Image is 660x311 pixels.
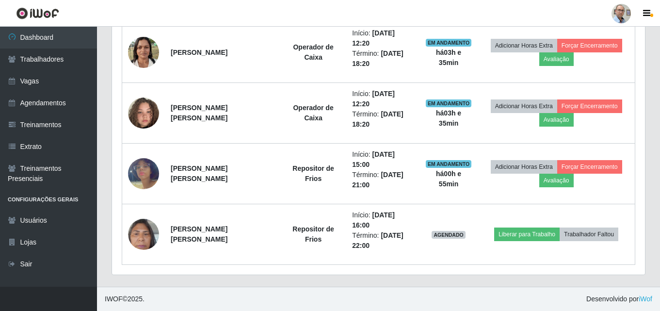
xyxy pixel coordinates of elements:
strong: Repositor de Frios [292,225,334,243]
strong: Operador de Caixa [293,43,333,61]
time: [DATE] 15:00 [352,150,395,168]
span: EM ANDAMENTO [426,99,472,107]
img: CoreUI Logo [16,7,59,19]
span: EM ANDAMENTO [426,160,472,168]
span: © 2025 . [105,294,145,304]
strong: há 00 h e 55 min [436,170,461,188]
button: Adicionar Horas Extra [491,39,557,52]
time: [DATE] 16:00 [352,211,395,229]
strong: Operador de Caixa [293,104,333,122]
li: Término: [352,49,414,69]
li: Início: [352,149,414,170]
button: Trabalhador Faltou [560,228,618,241]
strong: há 03 h e 35 min [436,109,461,127]
img: 1751065972861.jpeg [128,85,159,141]
button: Avaliação [539,174,574,187]
li: Término: [352,109,414,130]
img: 1736193736674.jpeg [128,146,159,201]
strong: [PERSON_NAME] [PERSON_NAME] [171,164,227,182]
img: 1720809249319.jpeg [128,32,159,73]
li: Término: [352,230,414,251]
time: [DATE] 12:20 [352,29,395,47]
button: Adicionar Horas Extra [491,99,557,113]
button: Forçar Encerramento [557,39,622,52]
span: IWOF [105,295,123,303]
li: Início: [352,210,414,230]
strong: há 03 h e 35 min [436,49,461,66]
span: AGENDADO [432,231,466,239]
li: Término: [352,170,414,190]
button: Avaliação [539,52,574,66]
li: Início: [352,28,414,49]
strong: [PERSON_NAME] [171,49,227,56]
strong: [PERSON_NAME] [PERSON_NAME] [171,225,227,243]
button: Avaliação [539,113,574,127]
time: [DATE] 12:20 [352,90,395,108]
strong: Repositor de Frios [292,164,334,182]
button: Liberar para Trabalho [494,228,560,241]
button: Forçar Encerramento [557,160,622,174]
a: iWof [639,295,652,303]
li: Início: [352,89,414,109]
img: 1706817877089.jpeg [128,213,159,255]
span: Desenvolvido por [586,294,652,304]
button: Forçar Encerramento [557,99,622,113]
button: Adicionar Horas Extra [491,160,557,174]
span: EM ANDAMENTO [426,39,472,47]
strong: [PERSON_NAME] [PERSON_NAME] [171,104,227,122]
